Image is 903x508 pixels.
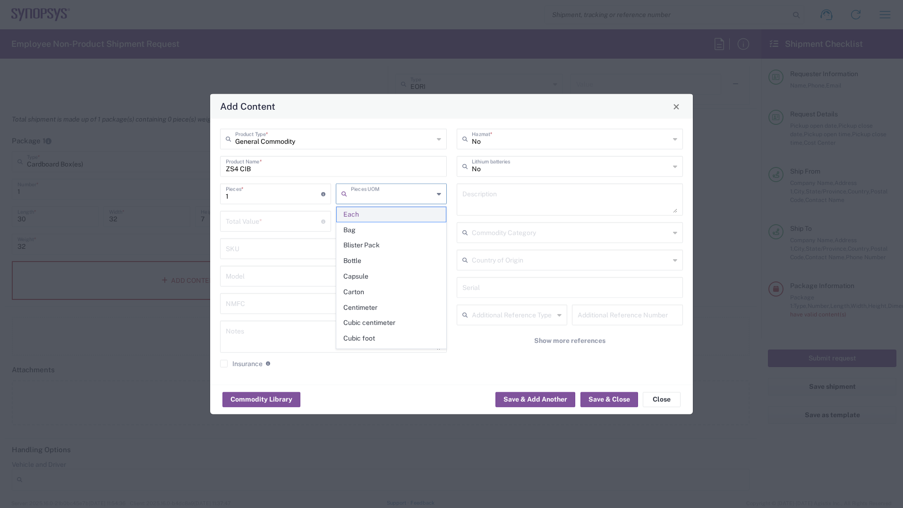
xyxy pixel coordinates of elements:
[337,223,446,237] span: Bag
[670,100,683,113] button: Close
[495,392,575,407] button: Save & Add Another
[337,238,446,253] span: Blister Pack
[337,331,446,346] span: Cubic foot
[580,392,638,407] button: Save & Close
[337,254,446,268] span: Bottle
[337,269,446,284] span: Capsule
[534,336,605,345] span: Show more references
[220,360,263,368] label: Insurance
[220,99,275,113] h4: Add Content
[222,392,300,407] button: Commodity Library
[337,300,446,315] span: Centimeter
[337,315,446,330] span: Cubic centimeter
[337,347,446,361] span: Cubic meter
[337,207,446,222] span: Each
[643,392,681,407] button: Close
[337,285,446,299] span: Carton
